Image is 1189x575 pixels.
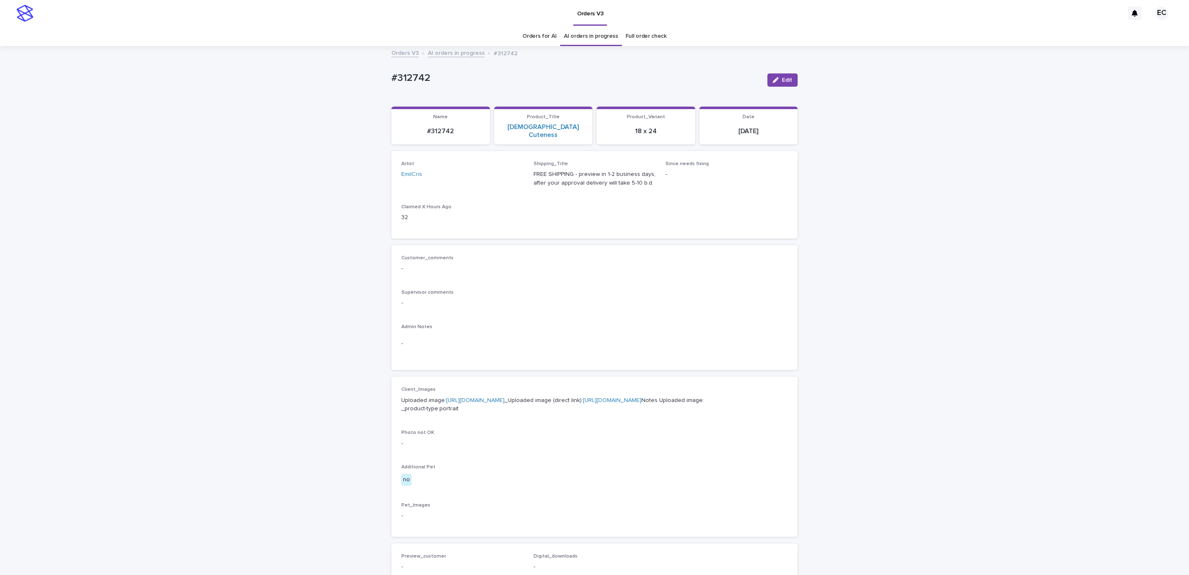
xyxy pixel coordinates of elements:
[704,127,793,135] p: [DATE]
[401,161,414,166] span: Artist
[17,5,33,22] img: stacker-logo-s-only.png
[602,127,690,135] p: 18 x 24
[583,397,641,403] a: [URL][DOMAIN_NAME]
[401,299,788,307] p: -
[401,339,788,348] p: -
[522,27,556,46] a: Orders for AI
[401,465,435,470] span: Additional Pet
[433,115,448,119] span: Name
[401,554,446,559] span: Preview_customer
[401,563,524,571] p: -
[534,170,656,188] p: FREE SHIPPING - preview in 1-2 business days, after your approval delivery will take 5-10 b.d.
[534,161,568,166] span: Shipping_Title
[626,27,667,46] a: Full order check
[401,512,788,520] p: -
[446,397,505,403] a: [URL][DOMAIN_NAME]
[743,115,755,119] span: Date
[401,439,788,448] p: -
[499,123,588,139] a: [DEMOGRAPHIC_DATA] Cuteness
[401,503,430,508] span: Pet_Images
[665,161,709,166] span: Since needs fixing
[401,264,788,273] p: -
[401,324,432,329] span: Admin Notes
[767,73,798,87] button: Edit
[401,170,422,179] a: EmilCris
[401,387,436,392] span: Client_Images
[1155,7,1168,20] div: EC
[401,430,434,435] span: Photo not OK
[665,170,788,179] p: -
[527,115,560,119] span: Product_Title
[564,27,618,46] a: AI orders in progress
[401,256,454,261] span: Customer_comments
[627,115,665,119] span: Product_Variant
[401,205,451,210] span: Claimed X Hours Ago
[396,127,485,135] p: #312742
[401,213,524,222] p: 32
[391,48,419,57] a: Orders V3
[494,48,517,57] p: #312742
[782,77,792,83] span: Edit
[428,48,485,57] a: AI orders in progress
[534,554,578,559] span: Digital_downloads
[401,396,788,414] p: Uploaded image: _Uploaded image (direct link): Notes Uploaded image: _product-type:portrait
[534,563,656,571] p: -
[391,72,761,84] p: #312742
[401,290,454,295] span: Supervisor comments
[401,474,412,486] div: no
